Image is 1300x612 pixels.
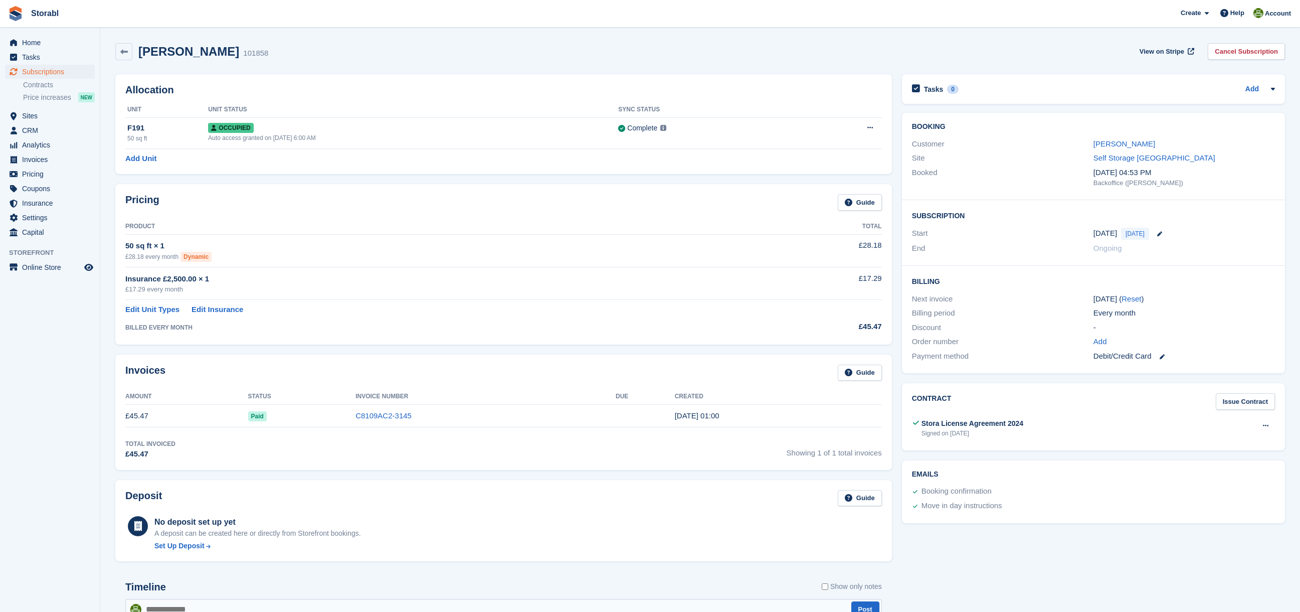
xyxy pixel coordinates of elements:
div: - [1093,322,1275,334]
span: Storefront [9,248,100,258]
a: menu [5,123,95,137]
span: Coupons [22,182,82,196]
span: Online Store [22,260,82,274]
a: Contracts [23,80,95,90]
h2: Booking [912,123,1275,131]
h2: Allocation [125,84,882,96]
a: Add Unit [125,153,156,165]
span: Invoices [22,152,82,167]
div: Discount [912,322,1093,334]
a: Guide [838,194,882,211]
a: menu [5,36,95,50]
a: Add [1245,84,1259,95]
div: Auto access granted on [DATE] 6:00 AM [208,133,618,142]
h2: Billing [912,276,1275,286]
span: Occupied [208,123,253,133]
div: Total Invoiced [125,439,175,448]
h2: Deposit [125,490,162,507]
a: Self Storage [GEOGRAPHIC_DATA] [1093,154,1215,162]
a: menu [5,196,95,210]
th: Sync Status [618,102,802,118]
th: Product [125,219,759,235]
div: Dynamic [180,252,212,262]
time: 2025-08-26 00:00:22 UTC [675,411,719,420]
span: CRM [22,123,82,137]
h2: Invoices [125,365,165,381]
span: Showing 1 of 1 total invoices [787,439,882,460]
span: Paid [248,411,267,421]
a: Edit Insurance [192,304,243,316]
div: Payment method [912,351,1093,362]
div: F191 [127,122,208,134]
span: Account [1265,9,1291,19]
a: Preview store [83,261,95,273]
a: Price increases NEW [23,92,95,103]
div: Debit/Credit Card [1093,351,1275,362]
div: Insurance £2,500.00 × 1 [125,273,759,285]
th: Due [616,389,675,405]
a: Storabl [27,5,63,22]
span: Help [1230,8,1244,18]
time: 2025-08-26 00:00:00 UTC [1093,228,1117,239]
span: Settings [22,211,82,225]
h2: Pricing [125,194,159,211]
div: [DATE] ( ) [1093,293,1275,305]
a: menu [5,109,95,123]
p: A deposit can be created here or directly from Storefront bookings. [154,528,361,539]
a: View on Stripe [1136,43,1196,60]
th: Created [675,389,882,405]
a: Edit Unit Types [125,304,179,316]
span: Create [1181,8,1201,18]
a: Set Up Deposit [154,541,361,551]
td: £28.18 [759,234,882,267]
div: Backoffice ([PERSON_NAME]) [1093,178,1275,188]
a: menu [5,211,95,225]
span: Analytics [22,138,82,152]
a: menu [5,50,95,64]
h2: Emails [912,471,1275,479]
a: Add [1093,336,1107,348]
a: [PERSON_NAME] [1093,139,1155,148]
div: End [912,243,1093,254]
div: Site [912,152,1093,164]
span: Sites [22,109,82,123]
div: Customer [912,138,1093,150]
div: Booking confirmation [921,486,992,498]
div: £45.47 [125,448,175,460]
a: menu [5,260,95,274]
span: Tasks [22,50,82,64]
a: menu [5,225,95,239]
span: Subscriptions [22,65,82,79]
a: menu [5,65,95,79]
div: Signed on [DATE] [921,429,1023,438]
div: Billing period [912,308,1093,319]
div: 50 sq ft × 1 [125,240,759,252]
a: menu [5,138,95,152]
span: Home [22,36,82,50]
img: Shurrelle Harrington [1253,8,1263,18]
div: Stora License Agreement 2024 [921,418,1023,429]
span: Ongoing [1093,244,1122,252]
a: menu [5,152,95,167]
a: Reset [1122,294,1141,303]
img: stora-icon-8386f47178a22dfd0bd8f6a31ec36ba5ce8667c1dd55bd0f319d3a0aa187defe.svg [8,6,23,21]
div: 50 sq ft [127,134,208,143]
div: Order number [912,336,1093,348]
th: Unit Status [208,102,618,118]
h2: Timeline [125,581,166,593]
td: £45.47 [125,405,248,427]
th: Total [759,219,882,235]
div: 101858 [243,48,268,59]
h2: Tasks [924,85,944,94]
h2: [PERSON_NAME] [138,45,239,58]
a: menu [5,182,95,196]
div: Booked [912,167,1093,188]
a: C8109AC2-3145 [355,411,412,420]
th: Unit [125,102,208,118]
a: Issue Contract [1216,393,1275,410]
div: [DATE] 04:53 PM [1093,167,1275,179]
span: Insurance [22,196,82,210]
div: £28.18 every month [125,252,759,262]
a: Cancel Subscription [1208,43,1285,60]
h2: Contract [912,393,952,410]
